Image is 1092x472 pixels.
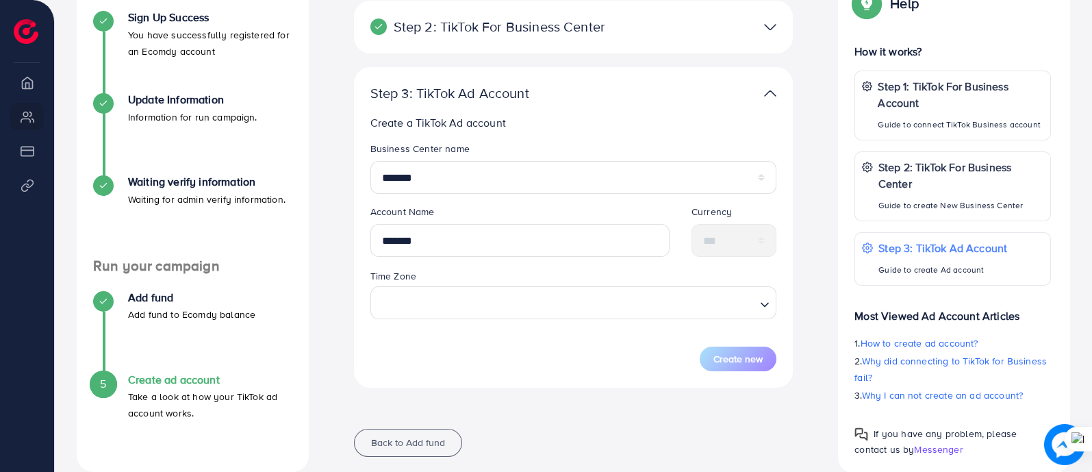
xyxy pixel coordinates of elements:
span: If you have any problem, please contact us by [854,427,1017,456]
li: Update Information [77,93,309,175]
li: Waiting verify information [77,175,309,258]
span: Why did connecting to TikTok for Business fail? [854,354,1047,384]
img: TikTok partner [764,17,776,37]
p: Create a TikTok Ad account [370,114,777,131]
p: Most Viewed Ad Account Articles [854,297,1051,324]
img: logo [14,19,38,44]
li: Sign Up Success [77,11,309,93]
button: Back to Add fund [354,429,462,457]
p: Guide to create New Business Center [878,197,1043,214]
p: 2. [854,353,1051,386]
p: Step 3: TikTok Ad Account [878,240,1007,256]
legend: Account Name [370,205,670,224]
h4: Update Information [128,93,257,106]
span: Why I can not create an ad account? [862,388,1024,402]
p: 3. [854,387,1051,403]
p: Waiting for admin verify information. [128,191,285,208]
span: Back to Add fund [371,436,445,449]
input: Search for option [377,290,755,315]
h4: Waiting verify information [128,175,285,188]
p: How it works? [854,43,1051,60]
img: TikTok partner [764,84,776,103]
p: Guide to connect TikTok Business account [878,116,1043,133]
h4: Sign Up Success [128,11,292,24]
p: 1. [854,335,1051,351]
button: Create new [700,347,776,371]
h4: Create ad account [128,373,292,386]
p: Add fund to Ecomdy balance [128,306,255,323]
p: Step 1: TikTok For Business Account [878,78,1043,111]
span: Messenger [914,443,963,456]
li: Create ad account [77,373,309,456]
label: Time Zone [370,269,416,283]
h4: Add fund [128,291,255,304]
div: Search for option [370,286,777,319]
img: Popup guide [854,427,868,441]
p: Take a look at how your TikTok ad account works. [128,388,292,421]
legend: Currency [691,205,776,224]
p: Step 2: TikTok For Business Center [878,159,1043,192]
li: Add fund [77,291,309,373]
img: image [1044,424,1085,465]
legend: Business Center name [370,142,777,161]
span: 5 [100,376,106,392]
p: Step 3: TikTok Ad Account [370,85,634,101]
span: How to create ad account? [861,336,978,350]
p: Information for run campaign. [128,109,257,125]
p: You have successfully registered for an Ecomdy account [128,27,292,60]
p: Step 2: TikTok For Business Center [370,18,634,35]
h4: Run your campaign [77,258,309,275]
p: Guide to create Ad account [878,262,1007,278]
span: Create new [713,352,763,366]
